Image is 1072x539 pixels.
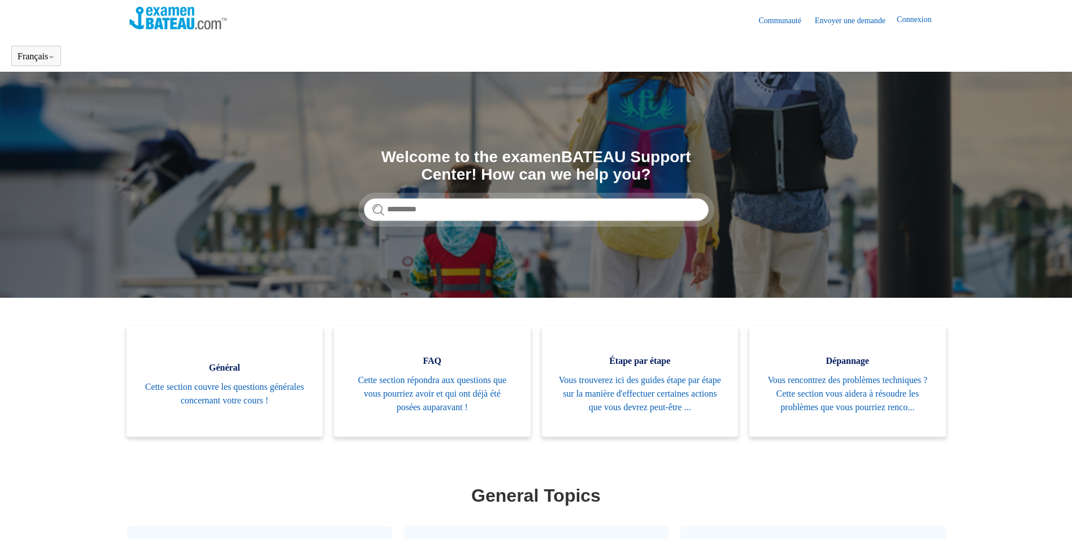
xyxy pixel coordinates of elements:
[351,354,514,368] span: FAQ
[749,326,946,437] a: Dépannage Vous rencontrez des problèmes techniques ? Cette section vous aidera à résoudre les pro...
[758,15,812,27] a: Communauté
[334,326,531,437] a: FAQ Cette section répondra aux questions que vous pourriez avoir et qui ont déjà été posées aupar...
[766,354,929,368] span: Dépannage
[129,482,943,509] h1: General Topics
[364,198,709,221] input: Rechercher
[559,373,722,414] span: Vous trouverez ici des guides étape par étape sur la manière d'effectuer certaines actions que vo...
[766,373,929,414] span: Vous rencontrez des problèmes techniques ? Cette section vous aidera à résoudre les problèmes que...
[1034,501,1064,531] div: Live chat
[897,14,943,27] a: Connexion
[559,354,722,368] span: Étape par étape
[144,380,306,407] span: Cette section couvre les questions générales concernant votre cours !
[351,373,514,414] span: Cette section répondra aux questions que vous pourriez avoir et qui ont déjà été posées auparavant !
[542,326,739,437] a: Étape par étape Vous trouverez ici des guides étape par étape sur la manière d'effectuer certaine...
[127,326,323,437] a: Général Cette section couvre les questions générales concernant votre cours !
[364,149,709,184] h1: Welcome to the examenBATEAU Support Center! How can we help you?
[144,361,306,375] span: Général
[129,7,227,29] img: Page d’accueil du Centre d’aide Examen Bateau
[18,51,55,62] button: Français
[815,15,897,27] a: Envoyer une demande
